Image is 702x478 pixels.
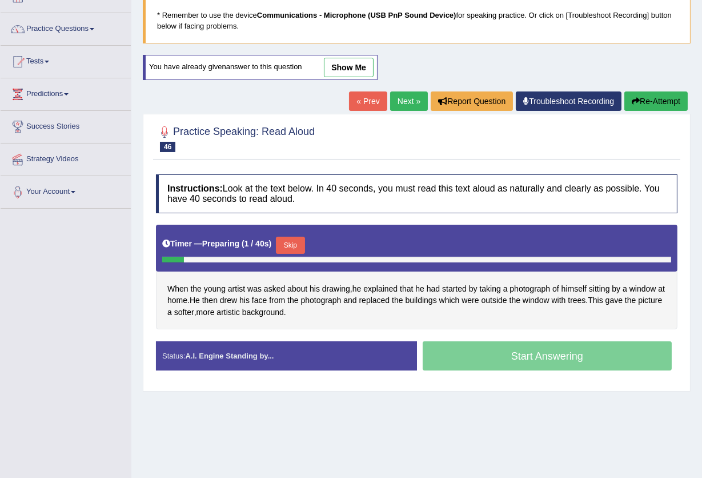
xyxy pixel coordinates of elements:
[156,124,315,152] h2: Practice Speaking: Read Aloud
[503,283,508,295] span: Click to see word definition
[561,283,587,295] span: Click to see word definition
[287,294,298,306] span: Click to see word definition
[156,225,677,330] div: , . . , .
[624,91,688,111] button: Re-Attempt
[174,306,194,318] span: Click to see word definition
[359,294,390,306] span: Click to see word definition
[612,283,620,295] span: Click to see word definition
[510,283,550,295] span: Click to see word definition
[552,283,559,295] span: Click to see word definition
[638,294,662,306] span: Click to see word definition
[442,283,467,295] span: Click to see word definition
[1,176,131,205] a: Your Account
[167,283,188,295] span: Click to see word definition
[190,294,200,306] span: Click to see word definition
[160,142,175,152] span: 46
[216,306,239,318] span: Click to see word definition
[343,294,356,306] span: Click to see word definition
[658,283,665,295] span: Click to see word definition
[204,283,226,295] span: Click to see word definition
[1,111,131,140] a: Success Stories
[352,283,362,295] span: Click to see word definition
[167,294,187,306] span: Click to see word definition
[228,283,245,295] span: Click to see word definition
[167,184,223,193] b: Instructions:
[552,294,566,306] span: Click to see word definition
[276,237,304,254] button: Skip
[625,294,636,306] span: Click to see word definition
[156,174,677,213] h4: Look at the text below. In 40 seconds, you must read this text aloud as naturally and clearly as ...
[363,283,398,295] span: Click to see word definition
[516,91,621,111] a: Troubleshoot Recording
[269,294,285,306] span: Click to see word definition
[510,294,520,306] span: Click to see word definition
[568,294,585,306] span: Click to see word definition
[462,294,479,306] span: Click to see word definition
[196,306,215,318] span: Click to see word definition
[287,283,307,295] span: Click to see word definition
[605,294,623,306] span: Click to see word definition
[405,294,436,306] span: Click to see word definition
[623,283,627,295] span: Click to see word definition
[479,283,500,295] span: Click to see word definition
[242,306,284,318] span: Click to see word definition
[156,341,417,371] div: Status:
[523,294,549,306] span: Click to see word definition
[431,91,513,111] button: Report Question
[324,58,374,77] a: show me
[244,239,269,248] b: 1 / 40s
[247,283,262,295] span: Click to see word definition
[257,11,456,19] b: Communications - Microphone (USB PnP Sound Device)
[322,283,350,295] span: Click to see word definition
[1,78,131,107] a: Predictions
[390,91,428,111] a: Next »
[469,283,478,295] span: Click to see word definition
[589,283,610,295] span: Click to see word definition
[400,283,413,295] span: Click to see word definition
[143,55,378,80] div: You have already given answer to this question
[252,294,267,306] span: Click to see word definition
[439,294,460,306] span: Click to see word definition
[482,294,507,306] span: Click to see word definition
[190,283,201,295] span: Click to see word definition
[1,46,131,74] a: Tests
[588,294,603,306] span: Click to see word definition
[239,294,250,306] span: Click to see word definition
[202,294,218,306] span: Click to see word definition
[629,283,656,295] span: Click to see word definition
[427,283,440,295] span: Click to see word definition
[310,283,320,295] span: Click to see word definition
[202,239,239,248] b: Preparing
[1,144,131,172] a: Strategy Videos
[167,306,172,318] span: Click to see word definition
[185,352,274,360] strong: A.I. Engine Standing by...
[301,294,342,306] span: Click to see word definition
[415,283,424,295] span: Click to see word definition
[392,294,403,306] span: Click to see word definition
[162,240,271,248] h5: Timer —
[1,13,131,42] a: Practice Questions
[220,294,237,306] span: Click to see word definition
[349,91,387,111] a: « Prev
[264,283,285,295] span: Click to see word definition
[242,239,244,248] b: (
[269,239,272,248] b: )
